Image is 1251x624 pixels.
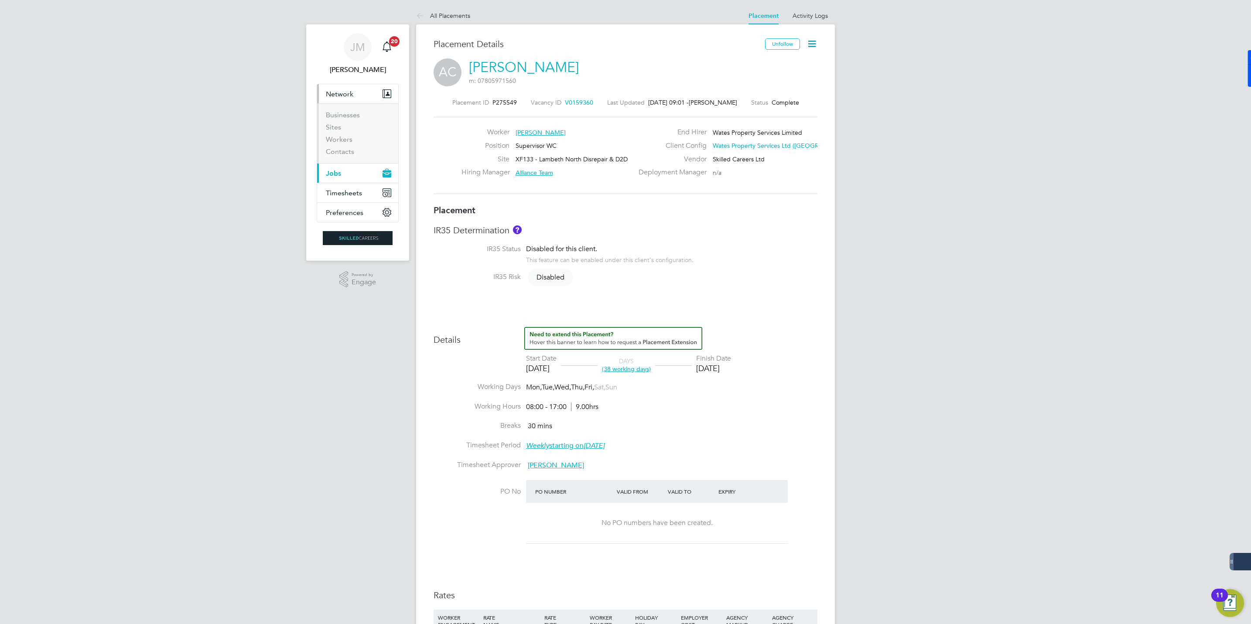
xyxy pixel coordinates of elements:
span: Wates Property Services Limited [713,129,802,136]
span: (38 working days) [602,365,651,373]
label: Working Hours [434,402,521,411]
nav: Main navigation [306,24,409,261]
span: Mon, [526,383,542,392]
span: XF133 - Lambeth North Disrepair & D2D [516,155,628,163]
h3: Details [434,327,817,345]
a: Powered byEngage [339,271,376,288]
label: Placement ID [452,99,489,106]
span: [PERSON_NAME] [516,129,566,136]
div: DAYS [598,357,655,373]
button: Preferences [317,203,398,222]
div: [DATE] [526,363,557,373]
button: Unfollow [765,38,800,50]
span: m: 07805971560 [469,77,516,85]
span: V0159360 [565,99,593,106]
span: 30 mins [528,422,552,430]
div: 08:00 - 17:00 [526,402,598,412]
label: IR35 Status [434,245,521,254]
span: Disabled [528,269,573,286]
label: Working Days [434,382,521,392]
span: Complete [772,99,799,106]
span: Jack McMurray [317,65,399,75]
label: Deployment Manager [633,168,707,177]
a: Businesses [326,111,360,119]
span: Tue, [542,383,554,392]
button: About IR35 [513,225,522,234]
label: Timesheet Period [434,441,521,450]
div: [DATE] [696,363,731,373]
span: JM [350,41,365,53]
div: Network [317,103,398,163]
span: AC [434,58,461,86]
label: Worker [461,128,509,137]
label: Last Updated [607,99,645,106]
img: skilledcareers-logo-retina.png [323,231,393,245]
div: Valid From [615,484,666,499]
a: [PERSON_NAME] [469,59,579,76]
h3: Placement Details [434,38,759,50]
a: All Placements [416,12,470,20]
button: Network [317,84,398,103]
label: Vacancy ID [531,99,561,106]
span: Wed, [554,383,571,392]
div: PO Number [533,484,615,499]
div: Finish Date [696,354,731,363]
button: Open Resource Center, 11 new notifications [1216,589,1244,617]
span: Wates Property Services Ltd ([GEOGRAPHIC_DATA]… [713,142,863,150]
span: Powered by [352,271,376,279]
span: Thu, [571,383,584,392]
span: starting on [526,441,605,450]
span: P275549 [492,99,517,106]
label: Status [751,99,768,106]
button: How to extend a Placement? [524,327,702,350]
em: Weekly [526,441,549,450]
label: Vendor [633,155,707,164]
label: IR35 Risk [434,273,521,282]
label: Client Config [633,141,707,150]
a: Workers [326,135,352,143]
label: Breaks [434,421,521,430]
label: Position [461,141,509,150]
span: Jobs [326,169,341,177]
span: [DATE] 09:01 - [648,99,689,106]
span: 20 [389,36,400,47]
span: Fri, [584,383,594,392]
a: Sites [326,123,341,131]
a: 20 [378,33,396,61]
div: Valid To [666,484,717,499]
h3: Rates [434,590,817,601]
span: Supervisor WC [516,142,557,150]
span: Engage [352,279,376,286]
span: Skilled Careers Ltd [713,155,765,163]
span: [PERSON_NAME] [689,99,737,106]
span: Sun [605,383,617,392]
em: [DATE] [584,441,605,450]
label: PO No [434,487,521,496]
label: End Hirer [633,128,707,137]
span: n/a [713,169,721,177]
a: Contacts [326,147,354,156]
label: Hiring Manager [461,168,509,177]
a: Placement [749,12,779,20]
a: JM[PERSON_NAME] [317,33,399,75]
button: Jobs [317,164,398,183]
div: Start Date [526,354,557,363]
span: [PERSON_NAME] [528,461,584,470]
span: Alliance Team [516,169,553,177]
div: This feature can be enabled under this client's configuration. [526,254,694,264]
button: Timesheets [317,183,398,202]
span: 9.00hrs [571,402,598,411]
span: Disabled for this client. [526,245,597,253]
label: Site [461,155,509,164]
a: Go to home page [317,231,399,245]
h3: IR35 Determination [434,225,817,236]
a: Activity Logs [793,12,828,20]
span: Preferences [326,208,363,217]
b: Placement [434,205,475,215]
div: 11 [1216,595,1224,607]
div: Expiry [716,484,767,499]
div: No PO numbers have been created. [535,518,779,528]
span: Network [326,90,353,98]
span: Timesheets [326,189,362,197]
span: Sat, [594,383,605,392]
